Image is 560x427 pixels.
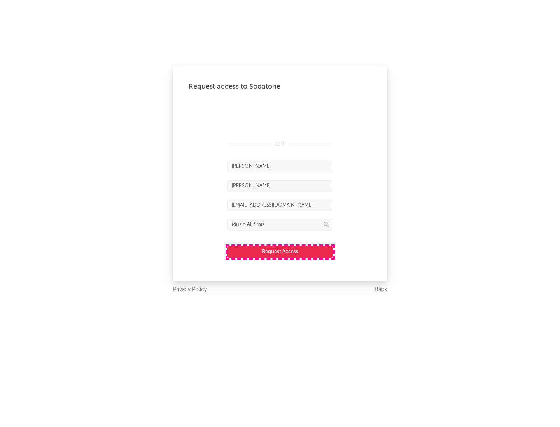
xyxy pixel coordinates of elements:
a: Back [375,285,387,295]
input: Last Name [227,180,332,192]
a: Privacy Policy [173,285,207,295]
input: Email [227,200,332,211]
button: Request Access [227,246,333,258]
input: Division [227,219,332,231]
input: First Name [227,161,332,172]
div: OR [227,140,332,149]
div: Request access to Sodatone [189,82,371,91]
